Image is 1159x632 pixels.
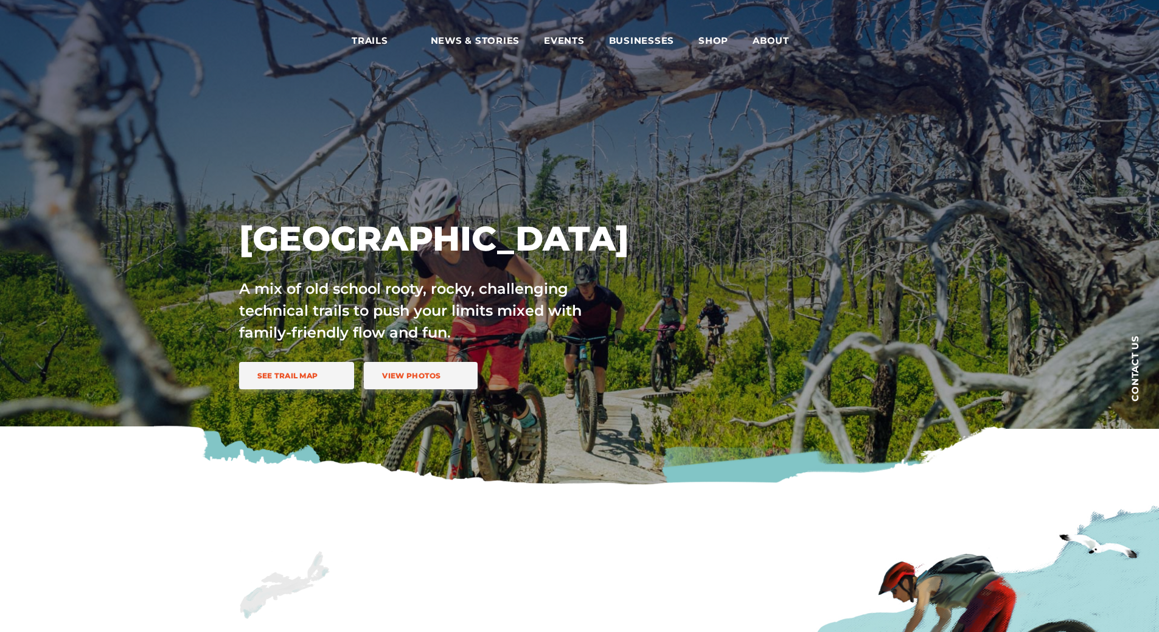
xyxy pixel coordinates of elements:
[364,362,477,389] a: View Photos trail icon
[698,35,728,47] span: Shop
[544,35,585,47] span: Events
[382,371,440,380] span: View Photos
[1130,335,1140,401] span: Contact us
[257,371,318,380] span: See Trail Map
[609,35,675,47] span: Businesses
[239,217,689,260] h1: [GEOGRAPHIC_DATA]
[239,362,355,389] a: See Trail Map trail icon
[239,278,609,344] p: A mix of old school rooty, rocky, challenging technical trails to push your limits mixed with fam...
[1110,316,1159,420] a: Contact us
[753,35,807,47] span: About
[352,35,406,47] span: Trails
[431,35,520,47] span: News & Stories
